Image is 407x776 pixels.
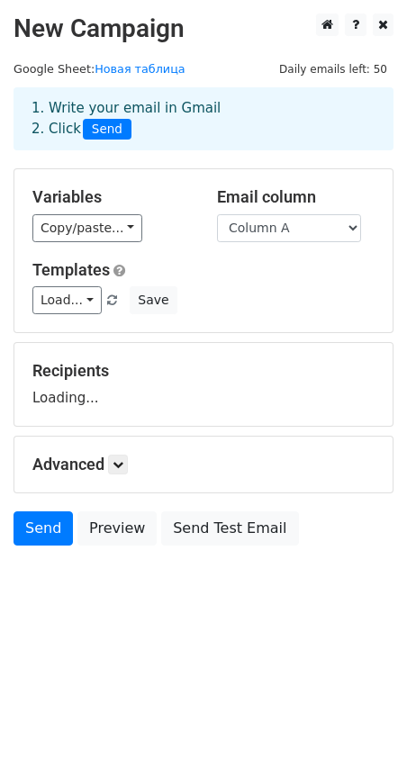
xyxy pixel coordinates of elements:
[273,59,393,79] span: Daily emails left: 50
[14,511,73,546] a: Send
[32,187,190,207] h5: Variables
[95,62,185,76] a: Новая таблица
[83,119,131,140] span: Send
[18,98,389,140] div: 1. Write your email in Gmail 2. Click
[32,361,375,408] div: Loading...
[32,214,142,242] a: Copy/paste...
[32,455,375,474] h5: Advanced
[32,260,110,279] a: Templates
[32,361,375,381] h5: Recipients
[77,511,157,546] a: Preview
[130,286,176,314] button: Save
[14,14,393,44] h2: New Campaign
[273,62,393,76] a: Daily emails left: 50
[14,62,185,76] small: Google Sheet:
[161,511,298,546] a: Send Test Email
[217,187,375,207] h5: Email column
[32,286,102,314] a: Load...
